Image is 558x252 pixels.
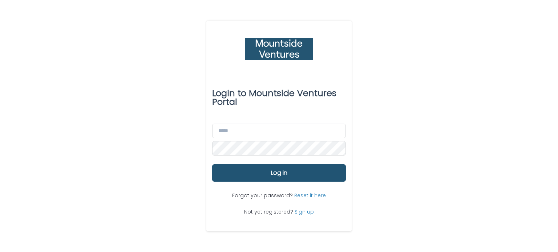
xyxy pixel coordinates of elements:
a: Sign up [295,208,314,215]
span: Forgot your password? [232,192,294,199]
span: Log in [271,170,287,176]
span: Not yet registered? [244,208,295,215]
button: Log in [212,164,346,182]
img: twZmyNITGKVq2kBU3Vg1 [245,38,313,60]
a: Reset it here [294,192,326,199]
div: Mountside Ventures Portal [212,83,346,112]
span: Login to [212,87,246,99]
